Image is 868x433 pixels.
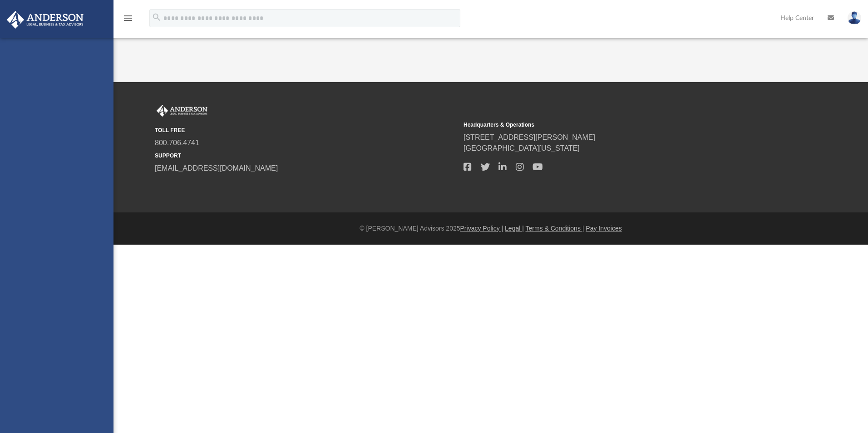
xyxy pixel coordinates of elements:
a: [GEOGRAPHIC_DATA][US_STATE] [464,144,580,152]
a: Terms & Conditions | [526,225,584,232]
img: Anderson Advisors Platinum Portal [4,11,86,29]
img: Anderson Advisors Platinum Portal [155,105,209,117]
div: © [PERSON_NAME] Advisors 2025 [113,224,868,233]
a: Pay Invoices [586,225,621,232]
small: SUPPORT [155,152,457,160]
a: Legal | [505,225,524,232]
a: [EMAIL_ADDRESS][DOMAIN_NAME] [155,164,278,172]
a: [STREET_ADDRESS][PERSON_NAME] [464,133,595,141]
i: search [152,12,162,22]
img: User Pic [848,11,861,25]
a: menu [123,17,133,24]
a: Privacy Policy | [460,225,503,232]
a: 800.706.4741 [155,139,199,147]
small: TOLL FREE [155,126,457,134]
i: menu [123,13,133,24]
small: Headquarters & Operations [464,121,766,129]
